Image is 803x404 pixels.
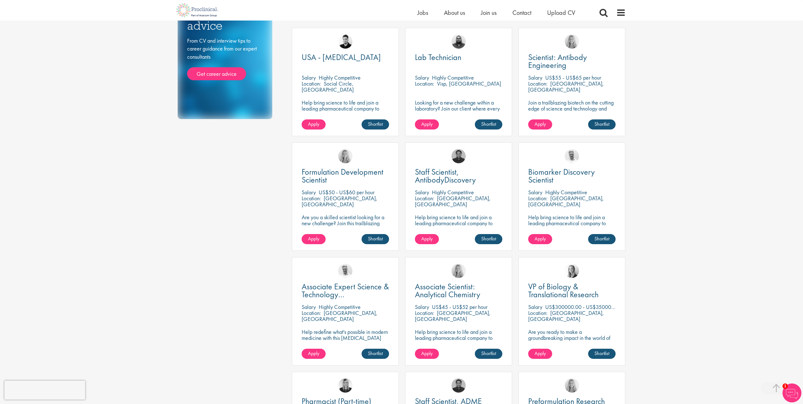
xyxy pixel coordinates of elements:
[528,329,616,359] p: Are you ready to make a groundbreaking impact in the world of biotechnology? Join a growing compa...
[302,309,321,317] span: Location:
[545,303,646,311] p: US$300000.00 - US$350000.00 per annum
[528,281,599,300] span: VP of Biology & Translational Research
[452,149,466,163] img: Mike Raletz
[302,349,326,359] a: Apply
[545,74,601,81] p: US$55 - US$65 per hour
[565,378,579,393] img: Shannon Briggs
[588,349,616,359] a: Shortlist
[415,303,429,311] span: Salary
[302,189,316,196] span: Salary
[302,195,377,208] p: [GEOGRAPHIC_DATA], [GEOGRAPHIC_DATA]
[302,195,321,202] span: Location:
[4,381,85,400] iframe: reCAPTCHA
[588,234,616,244] a: Shortlist
[415,281,480,300] span: Associate Scientist: Analytical Chemistry
[308,121,319,127] span: Apply
[528,195,604,208] p: [GEOGRAPHIC_DATA], [GEOGRAPHIC_DATA]
[528,195,547,202] span: Location:
[528,80,604,93] p: [GEOGRAPHIC_DATA], [GEOGRAPHIC_DATA]
[415,234,439,244] a: Apply
[302,168,389,184] a: Formulation Development Scientist
[302,80,321,87] span: Location:
[481,9,497,17] a: Join us
[187,67,246,81] a: Get career advice
[565,264,579,278] a: Sofia Amark
[302,74,316,81] span: Salary
[415,74,429,81] span: Salary
[302,119,326,130] a: Apply
[415,349,439,359] a: Apply
[432,189,474,196] p: Highly Competitive
[782,383,801,402] img: Chatbot
[338,149,352,163] img: Shannon Briggs
[444,9,465,17] span: About us
[452,378,466,393] img: Mike Raletz
[302,303,316,311] span: Salary
[528,52,587,70] span: Scientist: Antibody Engineering
[415,283,502,298] a: Associate Scientist: Analytical Chemistry
[421,350,433,357] span: Apply
[545,189,587,196] p: Highly Competitive
[302,80,354,93] p: Social Circle, [GEOGRAPHIC_DATA]
[528,53,616,69] a: Scientist: Antibody Engineering
[528,189,542,196] span: Salary
[362,349,389,359] a: Shortlist
[475,119,502,130] a: Shortlist
[421,121,433,127] span: Apply
[782,383,788,389] span: 1
[528,283,616,298] a: VP of Biology & Translational Research
[547,9,575,17] a: Upload CV
[319,74,361,81] p: Highly Competitive
[534,235,546,242] span: Apply
[528,234,552,244] a: Apply
[475,234,502,244] a: Shortlist
[528,349,552,359] a: Apply
[415,52,461,63] span: Lab Technician
[362,119,389,130] a: Shortlist
[302,99,389,130] p: Help bring science to life and join a leading pharmaceutical company to play a key role in delive...
[452,264,466,278] img: Shannon Briggs
[302,52,381,63] span: USA - [MEDICAL_DATA]
[528,309,547,317] span: Location:
[415,119,439,130] a: Apply
[415,309,491,323] p: [GEOGRAPHIC_DATA], [GEOGRAPHIC_DATA]
[302,329,389,347] p: Help redefine what's possible in modern medicine with this [MEDICAL_DATA] Associate Expert Scienc...
[415,329,502,359] p: Help bring science to life and join a leading pharmaceutical company to play a key role in delive...
[528,309,604,323] p: [GEOGRAPHIC_DATA], [GEOGRAPHIC_DATA]
[415,195,491,208] p: [GEOGRAPHIC_DATA], [GEOGRAPHIC_DATA]
[528,166,595,185] span: Biomarker Discovery Scientist
[302,281,389,308] span: Associate Expert Science & Technology ([MEDICAL_DATA])
[565,34,579,49] img: Shannon Briggs
[415,99,502,118] p: Looking for a new challenge within a laboratory? Join our client where every experiment brings us...
[338,264,352,278] img: Joshua Bye
[528,80,547,87] span: Location:
[338,34,352,49] img: Anderson Maldonado
[432,303,487,311] p: US$45 - US$52 per hour
[302,53,389,61] a: USA - [MEDICAL_DATA]
[319,189,375,196] p: US$50 - US$60 per hour
[528,303,542,311] span: Salary
[421,235,433,242] span: Apply
[362,234,389,244] a: Shortlist
[338,378,352,393] a: Janelle Jones
[415,80,434,87] span: Location:
[187,37,263,81] div: From CV and interview tips to career guidance from our expert consultants
[417,9,428,17] a: Jobs
[415,53,502,61] a: Lab Technician
[302,283,389,298] a: Associate Expert Science & Technology ([MEDICAL_DATA])
[415,166,476,185] span: Staff Scientist, AntibodyDiscovery
[528,74,542,81] span: Salary
[415,195,434,202] span: Location:
[534,350,546,357] span: Apply
[565,149,579,163] img: Joshua Bye
[187,8,263,32] h3: Career advice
